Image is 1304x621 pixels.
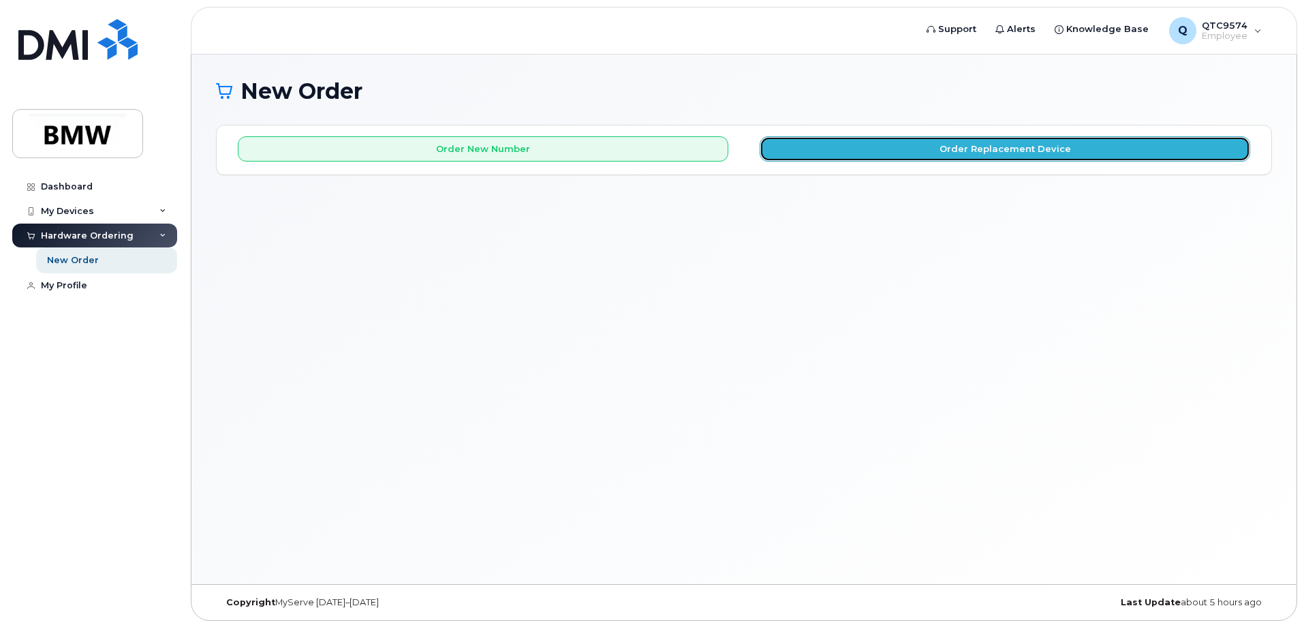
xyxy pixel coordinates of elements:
strong: Last Update [1121,597,1181,607]
button: Order New Number [238,136,728,162]
div: MyServe [DATE]–[DATE] [216,597,568,608]
iframe: Messenger Launcher [1245,562,1294,611]
strong: Copyright [226,597,275,607]
button: Order Replacement Device [760,136,1250,162]
div: about 5 hours ago [920,597,1272,608]
h1: New Order [216,79,1272,103]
